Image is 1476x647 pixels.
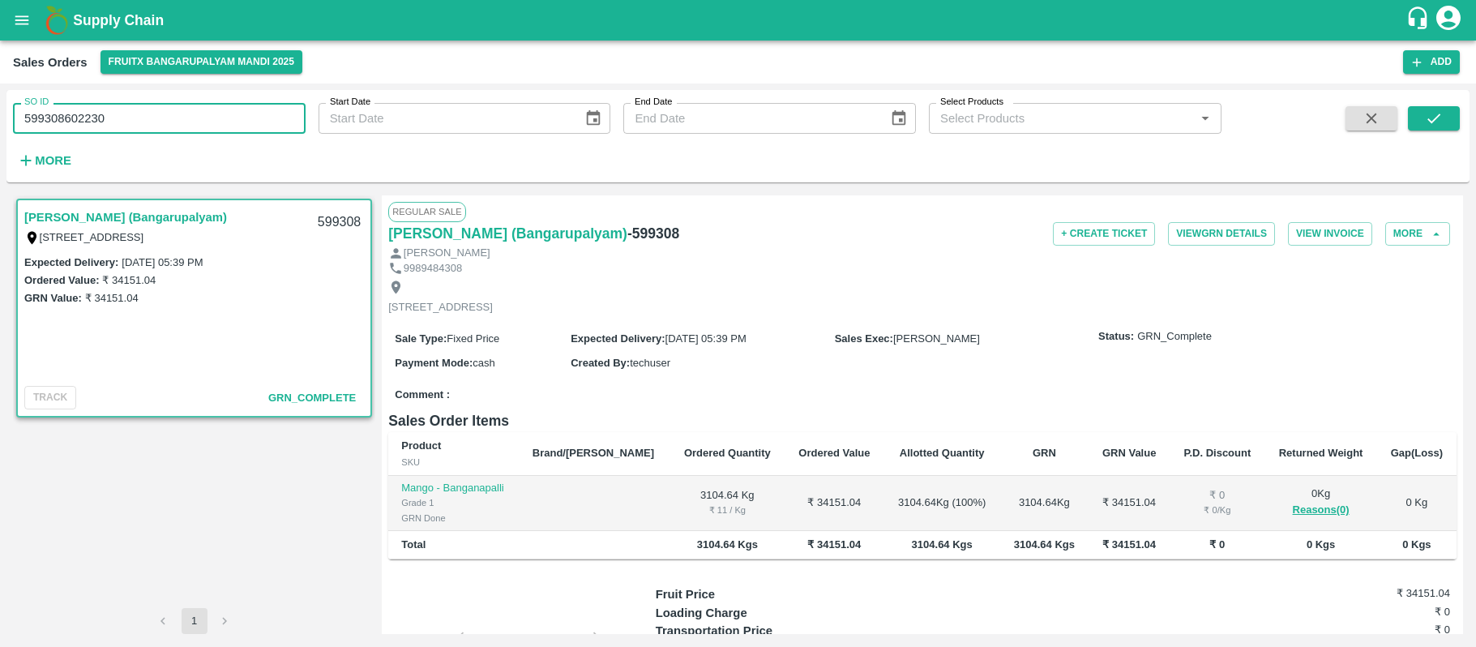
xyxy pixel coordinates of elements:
[1277,501,1363,520] button: Reasons(0)
[40,231,144,243] label: [STREET_ADDRESS]
[330,96,370,109] label: Start Date
[1434,3,1463,37] div: account of current user
[13,147,75,174] button: More
[1014,538,1075,551] b: 3104.64 Kgs
[401,439,441,452] b: Product
[1033,447,1056,459] b: GRN
[102,274,156,286] label: ₹ 34151.04
[24,292,82,304] label: GRN Value:
[807,538,861,551] b: ₹ 34151.04
[24,207,227,228] a: [PERSON_NAME] (Bangarupalyam)
[395,332,447,345] label: Sale Type :
[630,357,670,369] span: techuser
[835,332,893,345] label: Sales Exec :
[656,604,854,622] p: Loading Charge
[1102,538,1156,551] b: ₹ 34151.04
[656,622,854,640] p: Transportation Price
[41,4,73,36] img: logo
[1195,108,1216,129] button: Open
[148,608,241,634] nav: pagination navigation
[1279,447,1363,459] b: Returned Weight
[1089,476,1170,532] td: ₹ 34151.04
[401,511,507,525] div: GRN Done
[670,476,785,532] td: 3104.64 Kg
[1013,495,1076,511] div: 3104.64 Kg
[1183,488,1251,503] div: ₹ 0
[401,495,507,510] div: Grade 1
[1168,222,1275,246] button: ViewGRN Details
[73,12,164,28] b: Supply Chain
[1391,447,1443,459] b: Gap(Loss)
[684,447,771,459] b: Ordered Quantity
[1402,538,1431,551] b: 0 Kgs
[24,96,49,109] label: SO ID
[1318,604,1450,620] h6: ₹ 0
[900,447,985,459] b: Allotted Quantity
[1318,585,1450,602] h6: ₹ 34151.04
[883,103,914,134] button: Choose date
[656,585,854,603] p: Fruit Price
[1385,222,1450,246] button: More
[571,357,630,369] label: Created By :
[73,9,1405,32] a: Supply Chain
[473,357,494,369] span: cash
[893,332,980,345] span: [PERSON_NAME]
[3,2,41,39] button: open drawer
[182,608,207,634] button: page 1
[388,300,493,315] p: [STREET_ADDRESS]
[1403,50,1460,74] button: Add
[1098,329,1134,345] label: Status:
[447,332,499,345] span: Fixed Price
[404,261,462,276] p: 9989484308
[308,204,370,242] div: 599308
[35,154,71,167] strong: More
[1277,486,1363,520] div: 0 Kg
[665,332,747,345] span: [DATE] 05:39 PM
[623,103,876,134] input: End Date
[388,202,465,221] span: Regular Sale
[683,503,772,517] div: ₹ 11 / Kg
[1377,476,1457,532] td: 0 Kg
[1405,6,1434,35] div: customer-support
[1288,222,1372,246] button: View Invoice
[1053,222,1155,246] button: + Create Ticket
[1209,538,1225,551] b: ₹ 0
[13,103,306,134] input: Enter SO ID
[401,538,426,551] b: Total
[404,246,490,261] p: [PERSON_NAME]
[1318,622,1450,638] h6: ₹ 0
[24,274,99,286] label: Ordered Value:
[13,52,88,73] div: Sales Orders
[897,495,987,511] div: 3104.64 Kg ( 100 %)
[940,96,1003,109] label: Select Products
[395,388,450,403] label: Comment :
[268,392,356,404] span: GRN_Complete
[388,409,1457,432] h6: Sales Order Items
[627,222,679,245] h6: - 599308
[1307,538,1335,551] b: 0 Kgs
[635,96,672,109] label: End Date
[24,256,118,268] label: Expected Delivery :
[319,103,571,134] input: Start Date
[85,292,139,304] label: ₹ 34151.04
[533,447,654,459] b: Brand/[PERSON_NAME]
[697,538,758,551] b: 3104.64 Kgs
[395,357,473,369] label: Payment Mode :
[401,455,507,469] div: SKU
[912,538,973,551] b: 3104.64 Kgs
[578,103,609,134] button: Choose date
[785,476,883,532] td: ₹ 34151.04
[1137,329,1212,345] span: GRN_Complete
[1102,447,1156,459] b: GRN Value
[122,256,203,268] label: [DATE] 05:39 PM
[1183,447,1251,459] b: P.D. Discount
[401,481,507,496] p: Mango - Banganapalli
[388,222,627,245] a: [PERSON_NAME] (Bangarupalyam)
[101,50,302,74] button: Select DC
[934,108,1190,129] input: Select Products
[1183,503,1251,517] div: ₹ 0 / Kg
[798,447,870,459] b: Ordered Value
[571,332,665,345] label: Expected Delivery :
